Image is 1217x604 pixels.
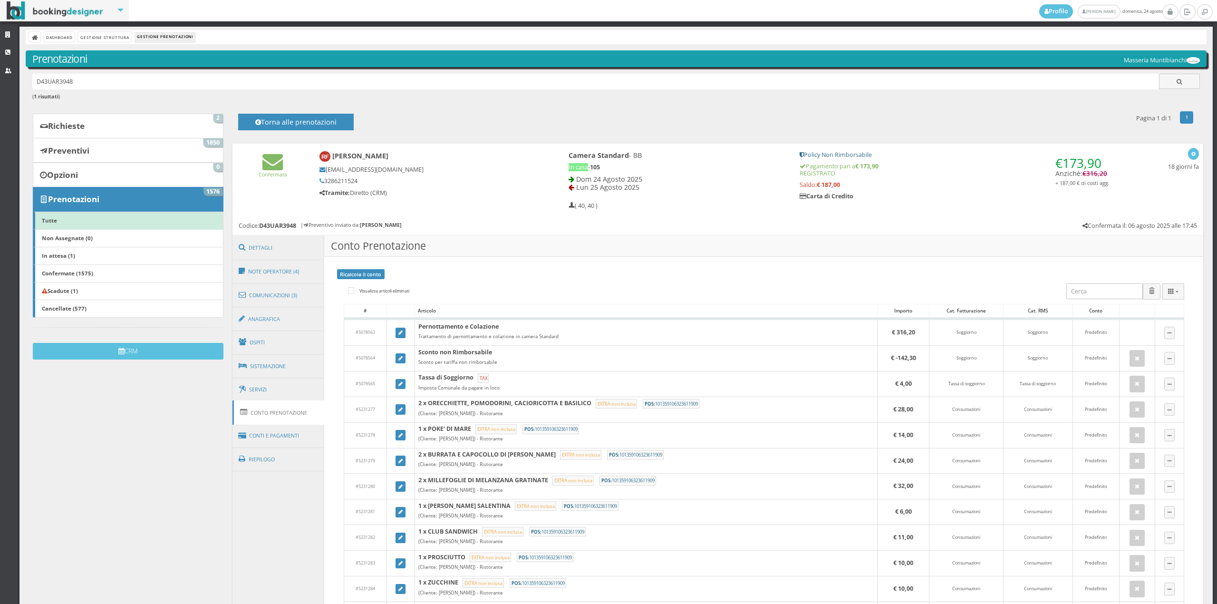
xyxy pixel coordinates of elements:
[929,304,1003,318] div: Cat. Fatturazione
[1072,448,1119,474] td: Predefinito
[596,399,637,409] small: EXTRA non inclusa
[1004,319,1073,345] td: Soggiorno
[1187,57,1200,64] img: 56db488bc92111ef969d06d5a9c234c7.png
[319,189,350,197] b: Tramite:
[1062,155,1101,172] span: 173,90
[47,169,78,180] b: Opzioni
[893,405,913,413] b: € 28,00
[1004,304,1072,318] div: Cat. RMS
[1180,111,1194,124] a: 1
[609,452,619,458] b: POS:
[238,114,354,130] button: Torna alle prenotazioni
[319,166,537,173] h5: [EMAIL_ADDRESS][DOMAIN_NAME]
[599,476,656,485] small: 101359106323611909
[232,330,325,355] a: Ospiti
[356,432,375,438] span: #5231278
[1082,169,1107,178] span: €
[232,378,325,402] a: Servizi
[1078,5,1120,19] a: [PERSON_NAME]
[232,424,325,448] a: Conti e Pagamenti
[576,183,639,192] span: Lun 25 Agosto 2025
[319,189,537,196] h5: Diretto (CRM)
[1004,525,1073,551] td: Consumazioni
[344,304,386,318] div: #
[800,163,1110,177] h5: Pagamento pari a REGISTRATO
[891,354,916,362] b: € -142,30
[33,114,223,138] a: Richieste 2
[475,424,517,434] small: EXTRA non inclusa
[569,151,786,159] h4: - BB
[42,216,57,224] b: Tutte
[817,181,840,189] strong: € 187,00
[1072,422,1119,448] td: Predefinito
[929,525,1004,551] td: Consumazioni
[319,177,537,185] h5: 3286211524
[239,222,296,229] h5: Codice:
[42,287,78,294] b: Scadute (1)
[249,118,343,133] h4: Torna alle prenotazioni
[32,74,1159,89] input: Ricerca cliente - (inserisci il codice, il nome, il cognome, il numero di telefono o la mail)
[1162,283,1184,299] div: Colonne
[524,426,535,432] b: POS:
[1072,346,1119,371] td: Predefinito
[300,222,402,228] h6: | Preventivo inviato da:
[1072,551,1119,576] td: Predefinito
[418,399,591,407] b: 2 x ORECCHIETTE, POMODORINI, CACIORICOTTA E BASILICO
[33,343,223,360] button: CRM
[356,329,375,335] span: #5078563
[1004,397,1073,422] td: Consumazioni
[1004,371,1073,397] td: Tassa di soggiorno
[418,348,492,356] b: Sconto non Rimborsabile
[232,259,325,284] a: Note Operatore (4)
[418,502,511,510] b: 1 x [PERSON_NAME] SALENTINA
[893,482,913,490] b: € 32,00
[512,580,522,586] b: POS:
[203,138,223,147] span: 1850
[1055,179,1110,186] small: + 187,00 € di costi agg.
[356,380,375,387] span: #5078565
[418,373,473,381] b: Tassa di Soggiorno
[1004,422,1073,448] td: Consumazioni
[324,235,1203,257] h3: Conto Prenotazione
[1168,163,1199,170] h5: 18 giorni fa
[893,585,913,593] b: € 10,00
[552,476,594,485] small: EXTRA non inclusa
[929,576,1004,602] td: Consumazioni
[929,448,1004,474] td: Consumazioni
[33,187,223,212] a: Prenotazioni 1576
[895,507,912,516] b: € 6,00
[34,93,58,100] b: 1 risultati
[319,151,330,162] img: Rocco Ferenderes
[418,359,874,365] div: Sconto per tariffa non rimborsabile
[32,53,1200,65] h3: Prenotazioni
[356,508,375,515] span: #5231281
[529,527,586,536] small: 101359106323611909
[1086,169,1107,178] span: 316,20
[800,181,1110,188] h5: Saldo:
[892,328,915,336] b: € 316,20
[360,221,402,228] b: [PERSON_NAME]
[418,578,458,586] b: 1 x ZUCCHINE
[643,399,699,409] small: 101359106323611909
[356,458,375,464] span: #5231279
[42,252,75,259] b: In attesa (1)
[418,476,548,484] b: 2 x MILLEFOGLIE DI MELANZANA GRATINATE
[418,590,874,596] div: (Cliente: [PERSON_NAME]) - Ristorante
[560,450,601,459] small: EXTRA non inclusa
[929,397,1004,422] td: Consumazioni
[418,333,874,340] div: Trattamento di pernottamento e colazione in camera Standard
[1072,499,1119,525] td: Predefinito
[32,94,1200,100] h6: ( )
[44,32,75,42] a: Dashboard
[569,202,598,209] h5: ( 40, 40 )
[356,406,375,412] span: #5231277
[564,503,574,509] b: POS:
[33,264,223,283] a: Confermate (1575)
[203,187,223,196] span: 1576
[418,461,874,468] div: (Cliente: [PERSON_NAME]) - Ristorante
[1162,283,1184,299] button: Columns
[601,477,612,484] b: POS:
[232,283,325,308] a: Comunicazioni (3)
[213,163,223,172] span: 0
[356,585,375,592] span: #5231284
